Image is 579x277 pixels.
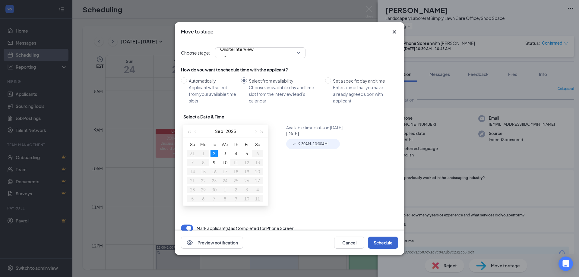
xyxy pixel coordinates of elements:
[334,237,364,249] button: Cancel
[226,125,236,137] button: 2025
[243,150,250,157] div: 5
[220,45,254,54] span: Onsite Interview
[209,140,220,149] th: Tu
[183,114,224,120] div: Select a Date & Time
[286,124,400,131] div: Available time slots on [DATE]
[333,77,393,84] div: Set a specific day and time
[197,225,294,231] p: Mark applicant(s) as Completed for Phone Screen
[186,239,193,246] svg: Eye
[189,77,236,84] div: Automatically
[241,149,252,158] td: 2025-09-05
[221,150,229,157] div: 3
[391,28,398,36] button: Close
[232,150,239,157] div: 4
[249,84,320,104] div: Choose an available day and time slot from the interview lead’s calendar
[286,131,400,137] div: [DATE]
[292,142,296,146] svg: Checkmark
[230,140,241,149] th: Th
[220,54,227,61] svg: Checkmark
[221,159,229,166] div: 10
[187,140,198,149] th: Su
[333,84,393,104] div: Enter a time that you have already agreed upon with applicant
[220,158,230,167] td: 2025-09-10
[249,77,320,84] div: Select from availability
[181,237,243,249] button: EyePreview notification
[209,158,220,167] td: 2025-09-09
[558,257,573,271] div: Open Intercom Messenger
[215,125,223,137] button: Sep
[181,49,210,56] span: Choose stage:
[209,149,220,158] td: 2025-09-02
[252,140,263,149] th: Sa
[210,150,218,157] div: 2
[391,28,398,36] svg: Cross
[220,140,230,149] th: We
[286,139,340,149] div: 9:30AM - 10:00AM
[189,84,236,104] div: Applicant will select from your available time slots
[181,67,398,73] div: How do you want to schedule time with the applicant?
[181,28,214,35] h3: Move to stage
[368,237,398,249] button: Schedule
[220,149,230,158] td: 2025-09-03
[241,140,252,149] th: Fr
[210,159,218,166] div: 9
[230,149,241,158] td: 2025-09-04
[198,140,209,149] th: Mo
